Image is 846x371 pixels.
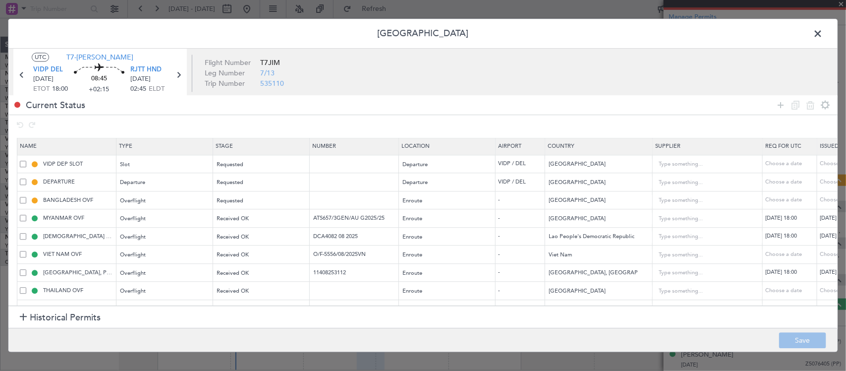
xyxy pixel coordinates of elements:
[659,211,748,226] input: Type something...
[765,233,817,241] div: [DATE] 18:00
[659,193,748,208] input: Type something...
[765,196,817,205] div: Choose a date
[659,266,748,281] input: Type something...
[8,19,838,49] header: [GEOGRAPHIC_DATA]
[659,157,748,172] input: Type something...
[765,214,817,223] div: [DATE] 18:00
[765,269,817,277] div: [DATE] 18:00
[765,250,817,259] div: Choose a date
[765,142,801,150] span: Req For Utc
[765,287,817,295] div: Choose a date
[659,247,748,262] input: Type something...
[659,284,748,299] input: Type something...
[659,302,748,317] input: Type something...
[659,230,748,245] input: Type something...
[765,305,817,313] div: [DATE] 02:45
[659,175,748,190] input: Type something...
[765,178,817,186] div: Choose a date
[655,142,680,150] span: Supplier
[765,160,817,169] div: Choose a date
